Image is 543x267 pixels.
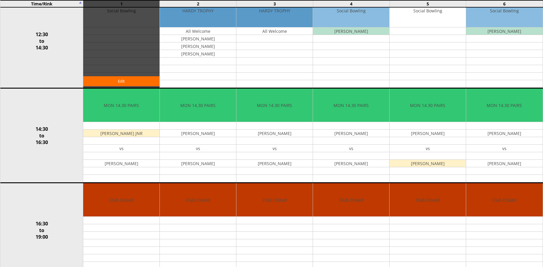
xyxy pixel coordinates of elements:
td: MON 14.30 PAIRS [466,89,542,122]
td: vs [83,145,159,152]
td: MON 14.30 PAIRS [236,89,313,122]
td: [PERSON_NAME] [160,50,236,58]
td: MON 14.30 PAIRS [390,89,466,122]
td: [PERSON_NAME] JNR [83,130,159,137]
td: 2 [160,0,236,7]
td: Club Closed [236,183,313,217]
td: Time/Rink [0,0,83,7]
td: [PERSON_NAME] [390,160,466,167]
td: [PERSON_NAME] [160,130,236,137]
td: [PERSON_NAME] [160,42,236,50]
td: 5 [390,0,466,7]
td: [PERSON_NAME] [390,130,466,137]
td: [PERSON_NAME] [236,130,313,137]
td: Club Closed [313,183,389,217]
td: vs [160,145,236,152]
td: vs [313,145,389,152]
td: All Welcome [160,27,236,35]
td: Club Closed [160,183,236,217]
td: [PERSON_NAME] [466,160,542,167]
td: MON 14.30 PAIRS [83,89,159,122]
td: Club Closed [390,183,466,217]
td: [PERSON_NAME] [313,27,389,35]
td: [PERSON_NAME] [83,160,159,167]
td: MON 14.30 PAIRS [160,89,236,122]
td: [PERSON_NAME] [160,160,236,167]
td: [PERSON_NAME] [466,130,542,137]
td: Club Closed [83,183,159,217]
td: MON 14.30 PAIRS [313,89,389,122]
td: All Welcome [236,27,313,35]
td: 4 [313,0,390,7]
td: Club Closed [466,183,542,217]
td: [PERSON_NAME] [466,27,542,35]
a: Edit [83,76,159,86]
td: 14:30 to 16:30 [0,88,83,183]
td: 3 [236,0,313,7]
td: [PERSON_NAME] [313,160,389,167]
td: 6 [466,0,543,7]
td: vs [390,145,466,152]
td: vs [236,145,313,152]
td: [PERSON_NAME] [313,130,389,137]
td: [PERSON_NAME] [236,160,313,167]
td: vs [466,145,542,152]
td: [PERSON_NAME] [160,35,236,42]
